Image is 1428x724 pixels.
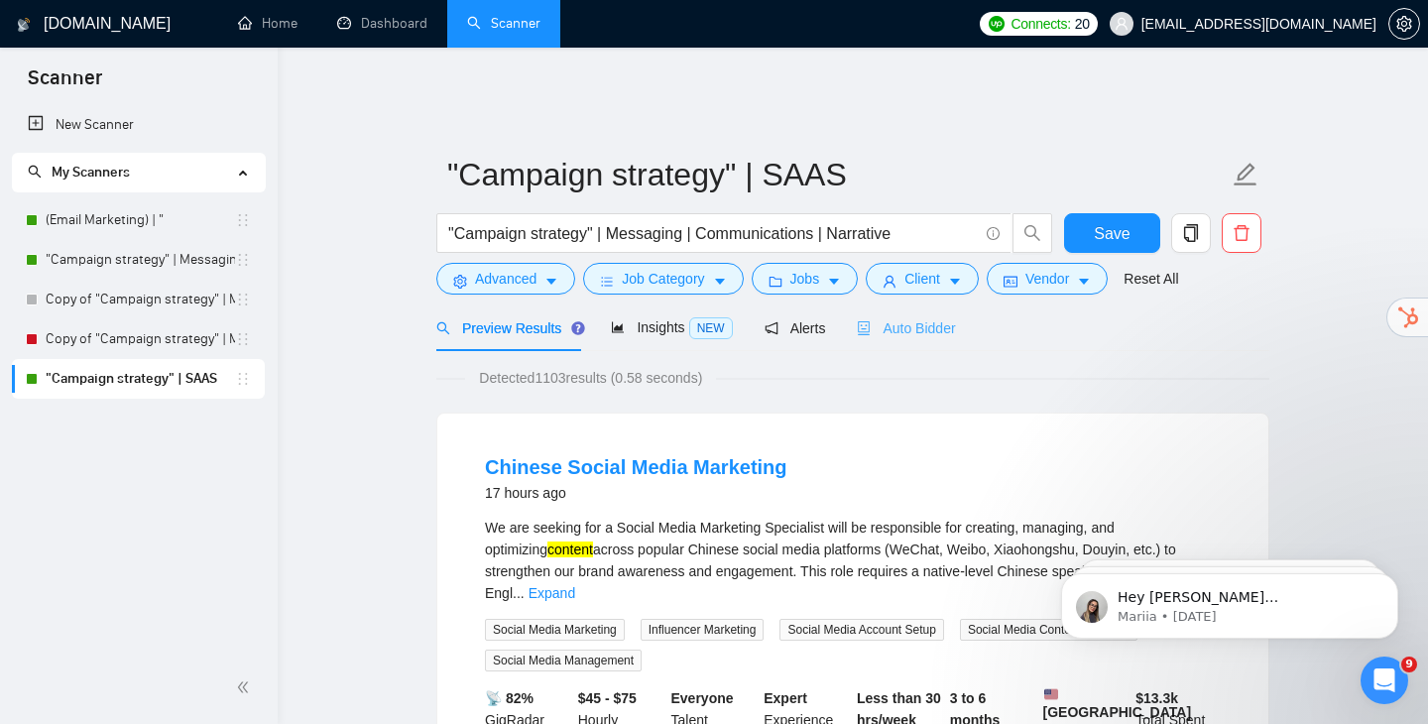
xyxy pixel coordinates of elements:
b: [GEOGRAPHIC_DATA] [1043,687,1192,720]
button: idcardVendorcaret-down [987,263,1108,295]
li: Copy of "Campaign strategy" | Messaging [12,319,265,359]
span: Influencer Marketing [641,619,765,641]
span: NEW [689,317,733,339]
button: setting [1388,8,1420,40]
span: Jobs [790,268,820,290]
span: user [1115,17,1129,31]
button: barsJob Categorycaret-down [583,263,743,295]
span: 9 [1401,657,1417,672]
img: logo [17,9,31,41]
a: dashboardDashboard [337,15,427,32]
a: setting [1388,16,1420,32]
span: caret-down [827,274,841,289]
b: Everyone [671,690,734,706]
span: caret-down [544,274,558,289]
span: robot [857,321,871,335]
span: search [28,165,42,179]
span: Preview Results [436,320,579,336]
iframe: Intercom live chat [1361,657,1408,704]
span: area-chart [611,320,625,334]
li: New Scanner [12,105,265,145]
span: holder [235,252,251,268]
input: Scanner name... [447,150,1229,199]
span: Vendor [1025,268,1069,290]
span: notification [765,321,778,335]
span: Connects: [1011,13,1070,35]
img: 🇺🇸 [1044,687,1058,701]
span: delete [1223,224,1260,242]
button: settingAdvancedcaret-down [436,263,575,295]
li: (Email Marketing) | " [12,200,265,240]
span: My Scanners [52,164,130,181]
li: "Campaign strategy" | Messaging [12,240,265,280]
span: edit [1233,162,1258,187]
input: Search Freelance Jobs... [448,221,978,246]
img: upwork-logo.png [989,16,1005,32]
b: $45 - $75 [578,690,637,706]
span: holder [235,212,251,228]
span: Alerts [765,320,826,336]
button: copy [1171,213,1211,253]
span: Save [1094,221,1130,246]
a: New Scanner [28,105,249,145]
span: copy [1172,224,1210,242]
iframe: Intercom notifications message [1031,532,1428,670]
span: ... [513,585,525,601]
button: userClientcaret-down [866,263,979,295]
span: caret-down [713,274,727,289]
span: Social Media Management [485,650,642,671]
mark: content [547,542,593,557]
b: $ 13.3k [1135,690,1178,706]
span: Social Media Marketing [485,619,625,641]
div: Tooltip anchor [569,319,587,337]
span: Social Media Account Setup [779,619,943,641]
span: Insights [611,319,732,335]
button: delete [1222,213,1261,253]
span: setting [1389,16,1419,32]
li: "Campaign strategy" | SAAS [12,359,265,399]
span: folder [769,274,782,289]
span: Advanced [475,268,536,290]
span: caret-down [1077,274,1091,289]
a: Expand [529,585,575,601]
span: Scanner [12,63,118,105]
span: 20 [1075,13,1090,35]
span: holder [235,292,251,307]
a: Copy of "Campaign strategy" | Messaging [46,280,235,319]
a: (Email Marketing) | " [46,200,235,240]
span: idcard [1004,274,1017,289]
span: holder [235,371,251,387]
a: Chinese Social Media Marketing [485,456,787,478]
span: Client [904,268,940,290]
button: folderJobscaret-down [752,263,859,295]
button: Save [1064,213,1160,253]
span: caret-down [948,274,962,289]
span: bars [600,274,614,289]
a: "Campaign strategy" | Messaging [46,240,235,280]
li: Copy of "Campaign strategy" | Messaging [12,280,265,319]
button: search [1012,213,1052,253]
div: We are seeking for a Social Media Marketing Specialist will be responsible for creating, managing... [485,517,1221,604]
span: setting [453,274,467,289]
span: Social Media Content Creation [960,619,1137,641]
b: Expert [764,690,807,706]
a: "Campaign strategy" | SAAS [46,359,235,399]
a: Copy of "Campaign strategy" | Messaging [46,319,235,359]
span: holder [235,331,251,347]
span: double-left [236,677,256,697]
a: searchScanner [467,15,540,32]
span: search [1013,224,1051,242]
span: My Scanners [28,164,130,181]
span: info-circle [987,227,1000,240]
div: 17 hours ago [485,481,787,505]
b: 📡 82% [485,690,534,706]
a: Reset All [1124,268,1178,290]
span: Auto Bidder [857,320,955,336]
span: Job Category [622,268,704,290]
span: search [436,321,450,335]
a: homeHome [238,15,297,32]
